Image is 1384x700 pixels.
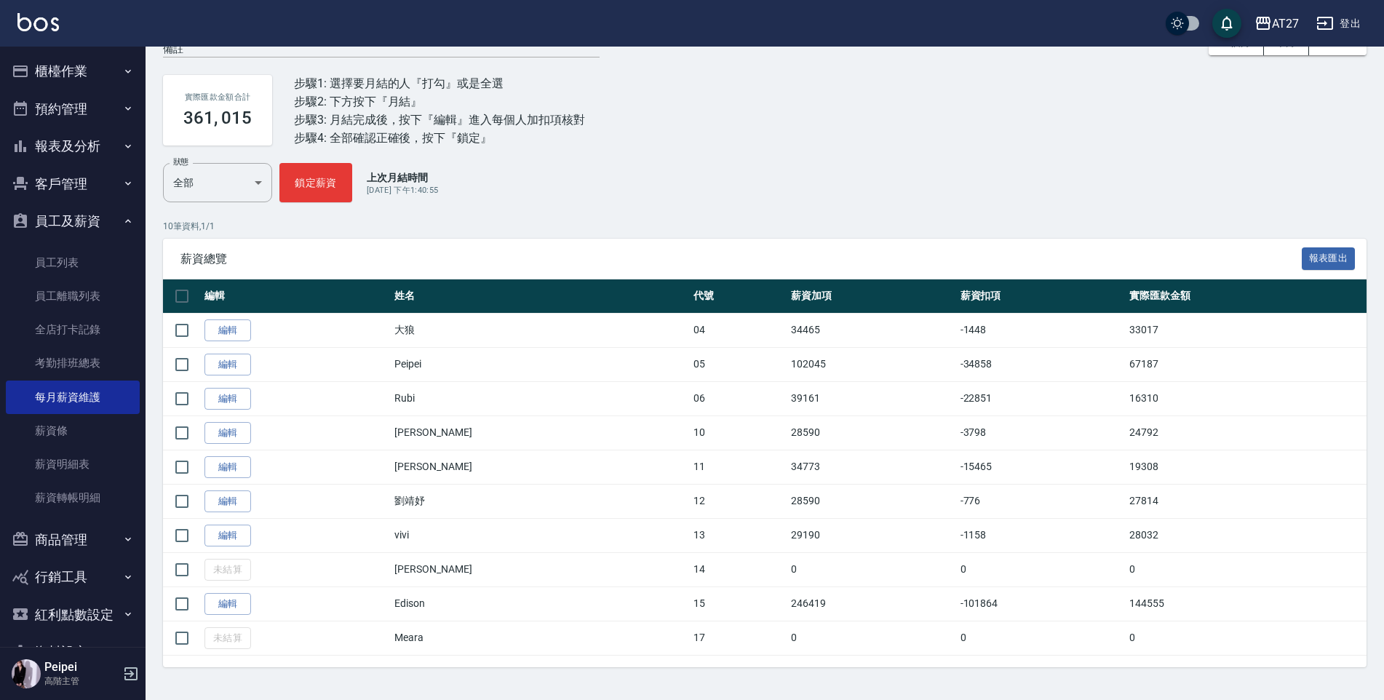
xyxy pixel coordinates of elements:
span: [DATE] 下午1:40:55 [367,186,438,195]
button: 行銷工具 [6,558,140,596]
button: 櫃檯作業 [6,52,140,90]
a: 編輯 [204,525,251,547]
td: 28590 [787,484,956,518]
td: Peipei [391,347,690,381]
img: Logo [17,13,59,31]
a: 報表匯出 [1302,251,1356,265]
th: 薪資扣項 [957,279,1126,314]
td: 0 [787,621,956,655]
button: 紅利點數設定 [6,596,140,634]
td: 34773 [787,450,956,484]
a: 員工列表 [6,246,140,279]
button: 資料設定 [6,633,140,671]
td: 06 [690,381,787,415]
button: AT27 [1249,9,1305,39]
button: save [1212,9,1241,38]
td: 0 [1126,621,1367,655]
td: 05 [690,347,787,381]
div: 步驟2: 下方按下『月結』 [294,92,585,111]
td: 33017 [1126,313,1367,347]
td: 0 [787,552,956,586]
td: 13 [690,518,787,552]
th: 姓名 [391,279,690,314]
div: 步驟3: 月結完成後，按下『編輯』進入每個人加扣項核對 [294,111,585,129]
td: 15 [690,586,787,621]
h5: Peipei [44,660,119,675]
td: -1448 [957,313,1126,347]
h3: 361, 015 [183,108,252,128]
a: 編輯 [204,319,251,342]
a: 薪資條 [6,414,140,448]
td: -22851 [957,381,1126,415]
td: -34858 [957,347,1126,381]
td: 34465 [787,313,956,347]
a: 員工離職列表 [6,279,140,313]
div: 步驟4: 全部確認正確後，按下『鎖定』 [294,129,585,147]
th: 編輯 [201,279,391,314]
td: -101864 [957,586,1126,621]
td: -15465 [957,450,1126,484]
div: 步驟1: 選擇要月結的人『打勾』或是全選 [294,74,585,92]
td: 102045 [787,347,956,381]
td: 大狼 [391,313,690,347]
button: 報表匯出 [1302,247,1356,270]
td: 04 [690,313,787,347]
td: 28590 [787,415,956,450]
button: 員工及薪資 [6,202,140,240]
td: 144555 [1126,586,1367,621]
td: 27814 [1126,484,1367,518]
a: 編輯 [204,422,251,445]
td: vivi [391,518,690,552]
td: [PERSON_NAME] [391,415,690,450]
th: 薪資加項 [787,279,956,314]
td: 39161 [787,381,956,415]
td: -3798 [957,415,1126,450]
div: AT27 [1272,15,1299,33]
td: 246419 [787,586,956,621]
a: 每月薪資維護 [6,381,140,414]
td: -1158 [957,518,1126,552]
td: [PERSON_NAME] [391,450,690,484]
img: Person [12,659,41,688]
td: Edison [391,586,690,621]
button: 登出 [1311,10,1367,37]
td: 0 [1126,552,1367,586]
a: 薪資明細表 [6,448,140,481]
button: 商品管理 [6,521,140,559]
span: 薪資總覽 [180,252,1302,266]
td: 11 [690,450,787,484]
td: 67187 [1126,347,1367,381]
a: 考勤排班總表 [6,346,140,380]
a: 編輯 [204,593,251,616]
button: 預約管理 [6,90,140,128]
td: Meara [391,621,690,655]
td: 12 [690,484,787,518]
td: 16310 [1126,381,1367,415]
td: 29190 [787,518,956,552]
button: 客戶管理 [6,165,140,203]
th: 代號 [690,279,787,314]
td: 28032 [1126,518,1367,552]
label: 狀態 [173,156,188,167]
a: 編輯 [204,490,251,513]
div: 全部 [163,163,272,202]
p: 上次月結時間 [367,170,438,185]
td: 19308 [1126,450,1367,484]
p: 高階主管 [44,675,119,688]
a: 薪資轉帳明細 [6,481,140,514]
td: 劉靖妤 [391,484,690,518]
td: 17 [690,621,787,655]
td: -776 [957,484,1126,518]
a: 編輯 [204,456,251,479]
td: 14 [690,552,787,586]
td: 10 [690,415,787,450]
a: 全店打卡記錄 [6,313,140,346]
td: 0 [957,552,1126,586]
td: [PERSON_NAME] [391,552,690,586]
p: 10 筆資料, 1 / 1 [163,220,1367,233]
td: Rubi [391,381,690,415]
button: 報表及分析 [6,127,140,165]
a: 編輯 [204,354,251,376]
td: 24792 [1126,415,1367,450]
h2: 實際匯款金額合計 [180,92,255,102]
